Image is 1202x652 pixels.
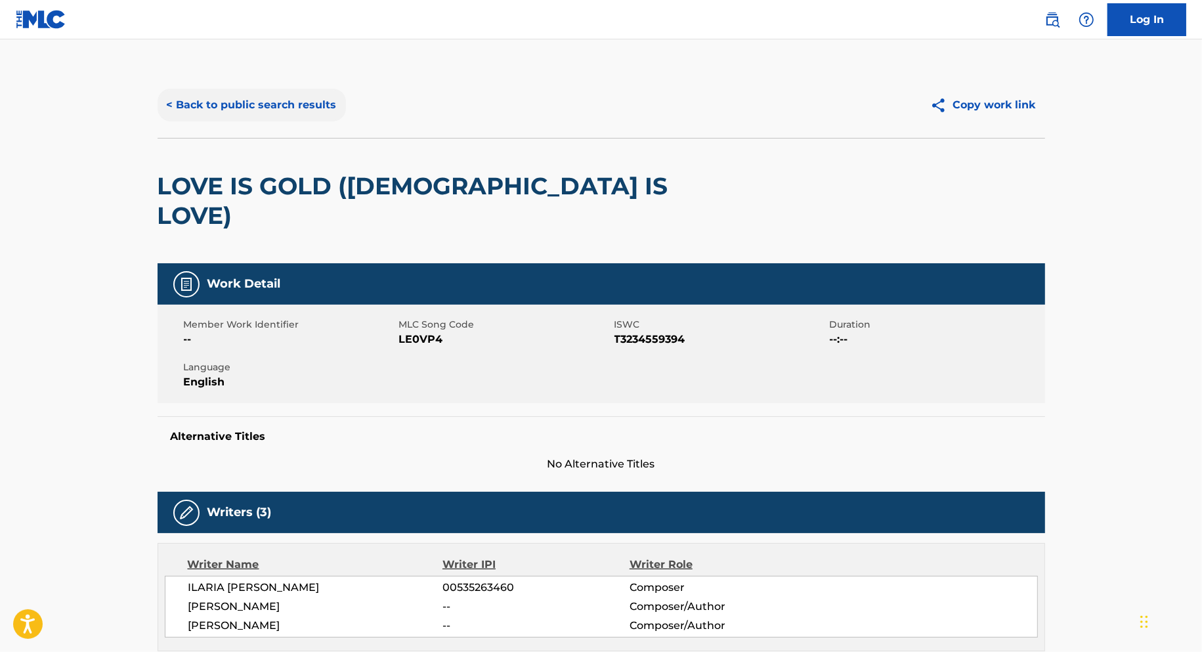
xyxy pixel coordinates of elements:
img: help [1079,12,1094,28]
h5: Writers (3) [207,505,272,520]
span: Composer/Author [630,618,800,634]
img: Work Detail [179,276,194,292]
span: MLC Song Code [399,318,611,332]
span: --:-- [830,332,1042,347]
span: Language [184,360,396,374]
a: Log In [1107,3,1186,36]
img: Writers [179,505,194,521]
img: search [1044,12,1060,28]
span: ISWC [614,318,826,332]
img: MLC Logo [16,10,66,29]
div: Writer IPI [442,557,630,573]
h5: Alternative Titles [171,430,1032,443]
span: Duration [830,318,1042,332]
span: T3234559394 [614,332,826,347]
span: -- [442,618,629,634]
span: LE0VP4 [399,332,611,347]
iframe: Chat Widget [1136,589,1202,652]
span: Member Work Identifier [184,318,396,332]
div: Drag [1140,602,1148,641]
button: Copy work link [921,89,1045,121]
span: -- [184,332,396,347]
span: Composer [630,580,800,596]
a: Public Search [1039,7,1065,33]
div: Writer Role [630,557,800,573]
span: -- [442,599,629,615]
h2: LOVE IS GOLD ([DEMOGRAPHIC_DATA] IS LOVE) [158,171,690,230]
button: < Back to public search results [158,89,346,121]
h5: Work Detail [207,276,281,292]
span: [PERSON_NAME] [188,618,443,634]
div: Writer Name [188,557,443,573]
span: 00535263460 [442,580,629,596]
span: Composer/Author [630,599,800,615]
img: Copy work link [930,97,953,114]
span: No Alternative Titles [158,456,1045,472]
span: English [184,374,396,390]
span: ILARIA [PERSON_NAME] [188,580,443,596]
span: [PERSON_NAME] [188,599,443,615]
div: Help [1073,7,1100,33]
